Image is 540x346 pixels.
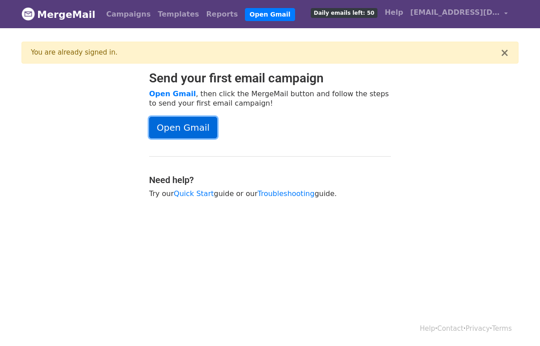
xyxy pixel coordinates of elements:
p: , then click the MergeMail button and follow the steps to send your first email campaign! [149,89,391,108]
a: [EMAIL_ADDRESS][DOMAIN_NAME] [407,4,511,25]
a: Help [381,4,407,21]
p: Try our guide or our guide. [149,189,391,198]
img: MergeMail logo [21,7,35,21]
div: You are already signed in. [31,47,500,58]
a: Privacy [466,325,490,333]
a: Open Gmail [149,90,196,98]
a: Terms [492,325,512,333]
a: Contact [437,325,463,333]
a: Open Gmail [245,8,295,21]
a: Open Gmail [149,117,217,138]
a: Daily emails left: 50 [307,4,381,21]
span: [EMAIL_ADDRESS][DOMAIN_NAME] [410,7,500,18]
h2: Send your first email campaign [149,71,391,86]
button: × [500,47,509,58]
a: Quick Start [174,189,214,198]
h4: Need help? [149,175,391,185]
a: Templates [154,5,202,23]
a: Troubleshooting [257,189,314,198]
a: Campaigns [103,5,154,23]
a: Reports [203,5,242,23]
iframe: Chat Widget [495,303,540,346]
a: Help [420,325,435,333]
span: Daily emails left: 50 [311,8,377,18]
a: MergeMail [21,5,95,24]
